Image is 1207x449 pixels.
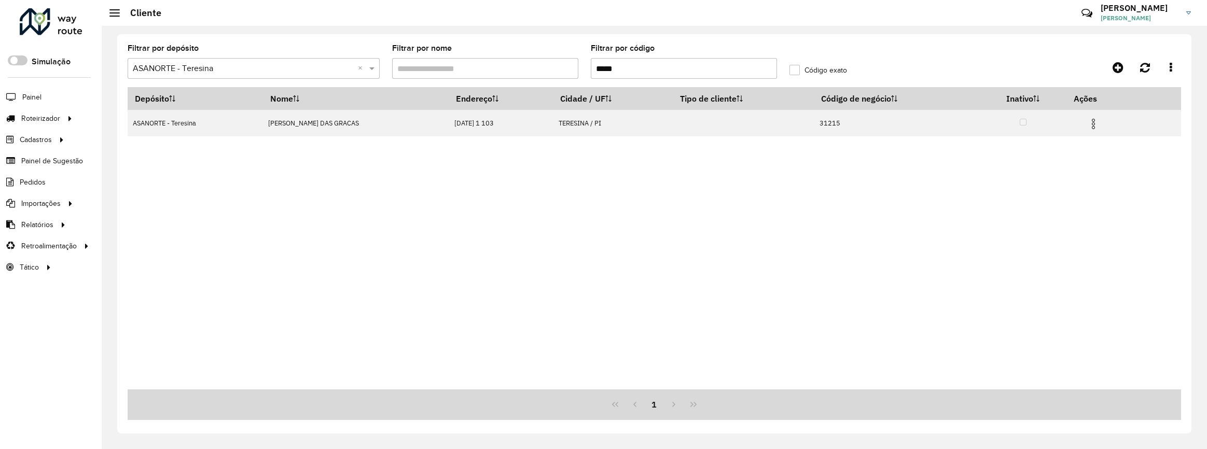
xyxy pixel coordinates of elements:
th: Código de negócio [814,88,979,110]
th: Cidade / UF [553,88,673,110]
span: Painel [22,92,41,103]
span: Tático [20,262,39,273]
h3: [PERSON_NAME] [1101,3,1178,13]
a: Contato Rápido [1076,2,1098,24]
label: Filtrar por código [591,42,655,54]
span: Roteirizador [21,113,60,124]
th: Inativo [979,88,1066,110]
th: Depósito [128,88,263,110]
span: Clear all [358,62,367,75]
label: Simulação [32,55,71,68]
td: 31215 [814,110,979,136]
span: Retroalimentação [21,241,77,251]
span: Pedidos [20,177,46,188]
h2: Cliente [120,7,161,19]
span: Painel de Sugestão [21,156,83,166]
span: Cadastros [20,134,52,145]
td: TERESINA / PI [553,110,673,136]
th: Nome [263,88,449,110]
span: Relatórios [21,219,53,230]
button: 1 [645,395,664,414]
td: ASANORTE - Teresina [128,110,263,136]
label: Código exato [789,65,847,76]
th: Ações [1066,88,1129,109]
td: [PERSON_NAME] DAS GRACAS [263,110,449,136]
label: Filtrar por depósito [128,42,199,54]
th: Tipo de cliente [673,88,814,110]
span: Importações [21,198,61,209]
td: [DATE] 1 103 [449,110,553,136]
th: Endereço [449,88,553,110]
label: Filtrar por nome [392,42,452,54]
span: [PERSON_NAME] [1101,13,1178,23]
